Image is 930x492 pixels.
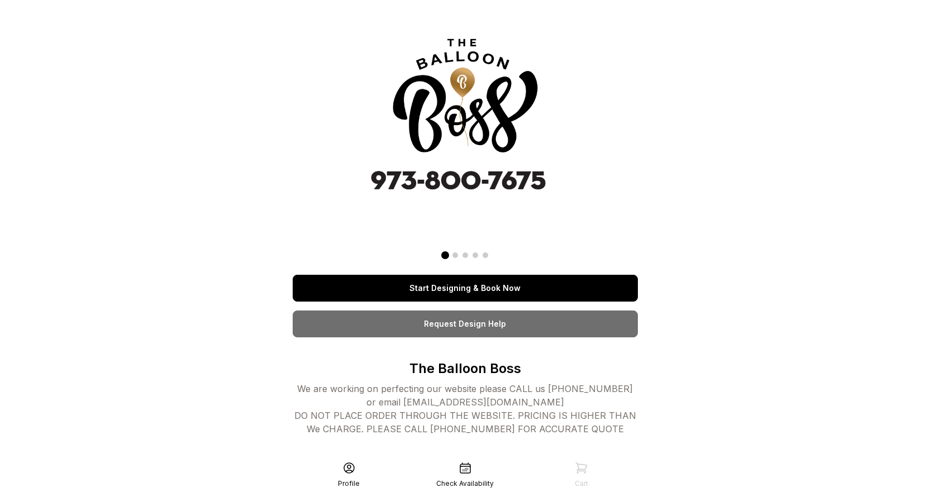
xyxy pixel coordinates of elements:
[436,479,494,488] div: Check Availability
[293,275,638,302] a: Start Designing & Book Now
[575,479,588,488] div: Cart
[293,311,638,337] a: Request Design Help
[293,360,638,378] p: The Balloon Boss
[338,479,360,488] div: Profile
